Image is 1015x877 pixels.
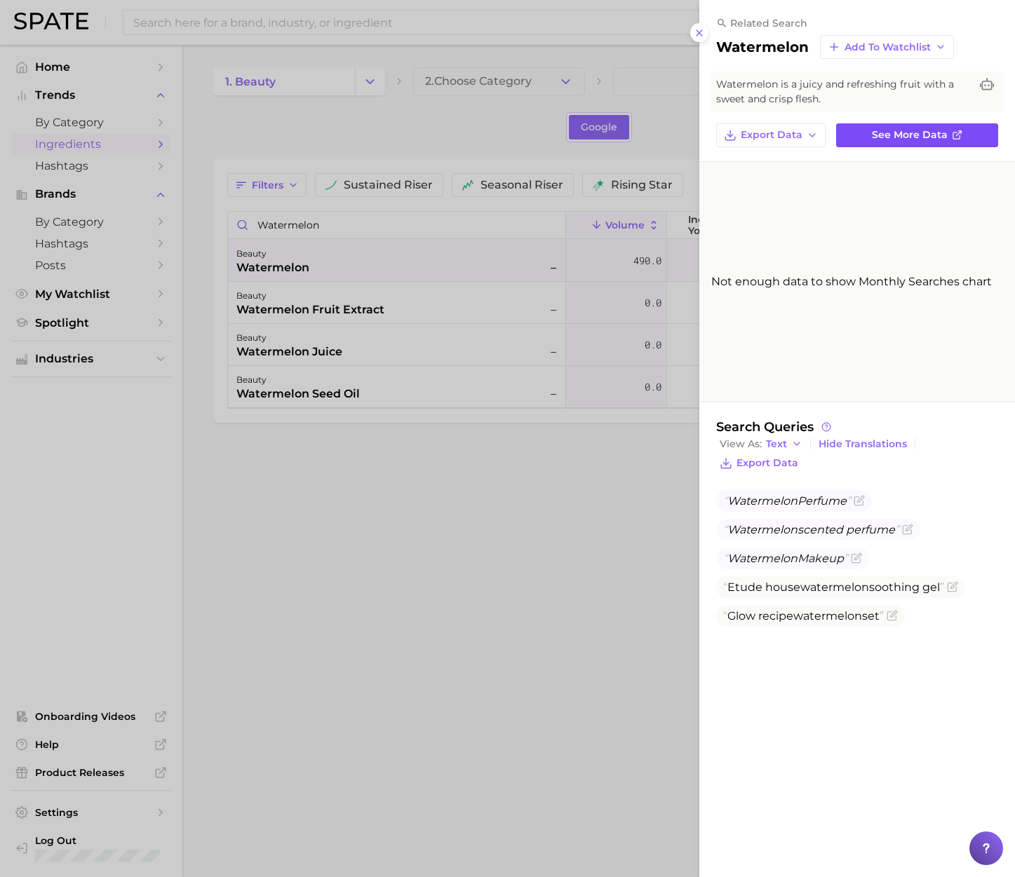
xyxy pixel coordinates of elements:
[727,552,798,565] span: Watermelon
[723,523,899,536] span: scented perfume
[716,77,970,107] span: Watermelon is a juicy and refreshing fruit with a sweet and crisp flesh.
[716,39,809,55] h2: watermelon
[741,129,802,141] span: Export Data
[793,609,862,623] span: watermelon
[820,35,954,59] button: Add to Watchlist
[716,419,833,435] span: Search Queries
[887,610,898,621] button: Flag as miscategorized or irrelevant
[730,17,807,29] span: related search
[699,162,1004,402] div: Not enough data to show Monthly Searches chart
[716,454,802,473] button: Export Data
[947,581,958,592] button: Flag as miscategorized or irrelevant
[737,457,798,469] span: Export Data
[819,438,907,450] span: Hide Translations
[716,435,806,453] button: View AsText
[836,123,998,147] a: See more data
[723,580,944,594] span: Etude house soothing gel
[723,494,851,508] span: Perfume
[845,41,931,53] span: Add to Watchlist
[800,580,869,594] span: watermelon
[766,440,787,448] span: Text
[851,552,862,564] button: Flag as miscategorized or irrelevant
[723,552,848,565] span: Makeup
[723,609,884,623] span: Glow recipe set
[727,494,798,508] span: Watermelon
[720,440,762,448] span: View As
[902,524,913,535] button: Flag as miscategorized or irrelevant
[854,495,865,506] button: Flag as miscategorized or irrelevant
[815,435,910,454] button: Hide Translations
[727,523,798,536] span: Watermelon
[716,123,826,147] button: Export Data
[872,129,948,141] span: See more data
